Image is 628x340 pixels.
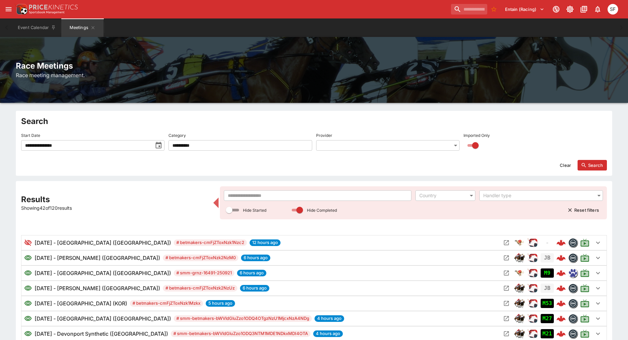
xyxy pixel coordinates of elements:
span: # smm-grnz-16491-250921 [174,270,234,276]
h2: Results [21,194,209,204]
img: horse_racing.png [514,298,525,309]
div: Handler type [483,192,592,199]
button: Connected to PK [550,3,562,15]
div: Sugaluopea Filipaina [608,4,618,15]
img: betmakers.png [569,314,577,323]
img: betmakers.png [569,254,577,262]
button: Search [578,160,607,170]
p: Provider [316,133,332,138]
h6: [DATE] - [PERSON_NAME] ([GEOGRAPHIC_DATA]) [35,284,160,292]
div: ParallelRacing Handler [527,313,538,324]
img: betmakers.png [569,284,577,293]
h6: [DATE] - [GEOGRAPHIC_DATA] (KOR) [35,299,127,307]
button: toggle date time picker [153,139,164,151]
button: Open Meeting [501,268,512,278]
img: logo-cerberus--red.svg [556,238,566,247]
div: betmakers [568,238,578,247]
div: horse_racing [514,283,525,294]
button: Open Meeting [501,253,512,263]
button: Open Meeting [501,237,512,248]
button: Meetings [61,18,104,37]
span: # betmakers-cmFjZToxNzk2NzUz [163,285,237,292]
div: betmakers [568,284,578,293]
img: betmakers.png [569,329,577,338]
div: betmakers [568,329,578,338]
div: No Jetbet [541,238,554,247]
img: racing.png [527,237,538,248]
p: Hide Completed [307,207,337,213]
img: grnz.png [569,269,577,277]
img: racing.png [527,283,538,294]
p: Hide Started [243,207,266,213]
div: ParallelRacing Handler [527,268,538,278]
div: ParallelRacing Handler [527,253,538,263]
div: betmakers [568,299,578,308]
img: racing.png [527,313,538,324]
img: greyhound_racing.png [514,268,525,278]
img: logo-cerberus--red.svg [556,253,566,263]
svg: Live [580,314,589,323]
img: horse_racing.png [514,253,525,263]
div: Jetbet not yet mapped [541,253,554,263]
img: greyhound_racing.png [514,237,525,248]
div: betmakers [568,253,578,263]
button: Clear [556,160,575,170]
span: # smm-betmakers-bWVldGluZzo1ODQ3NTM1MDE1NDkxMDI4OTA [171,330,311,337]
div: grnz [568,268,578,278]
button: Toggle light/dark mode [564,3,576,15]
h2: Race Meetings [16,61,612,71]
img: PriceKinetics Logo [15,3,28,16]
input: search [451,4,487,15]
h6: [DATE] - [GEOGRAPHIC_DATA] ([GEOGRAPHIC_DATA]) [35,269,171,277]
img: horse_racing.png [514,328,525,339]
p: Imported Only [464,133,490,138]
svg: Visible [24,330,32,338]
svg: Visible [24,284,32,292]
span: 5 hours ago [206,300,235,307]
svg: Live [580,329,589,338]
img: betmakers.png [569,299,577,308]
span: 12 hours ago [250,239,281,246]
button: Open Meeting [501,298,512,309]
div: horse_racing [514,298,525,309]
div: Imported to Jetbet as OPEN [541,314,554,323]
button: Event Calendar [14,18,60,37]
div: ParallelRacing Handler [527,237,538,248]
span: # betmakers-cmFjZToxNzk1Nzc2 [174,239,247,246]
button: open drawer [3,3,15,15]
span: # smm-betmakers-bWVldGluZzo1ODQ4OTgzNzU1MjcxNzA4NDg [174,315,312,322]
div: Imported to Jetbet as OPEN [541,329,554,338]
img: horse_racing.png [514,283,525,294]
img: betmakers.png [569,238,577,247]
div: horse_racing [514,313,525,324]
img: logo-cerberus--red.svg [556,314,566,323]
h6: [DATE] - [GEOGRAPHIC_DATA] ([GEOGRAPHIC_DATA]) [35,315,171,323]
div: greyhound_racing [514,268,525,278]
img: racing.png [527,268,538,278]
img: logo-cerberus--red.svg [556,268,566,278]
h6: Race meeting management. [16,71,612,79]
img: racing.png [527,328,538,339]
svg: Live [580,238,589,247]
span: 4 hours ago [314,315,344,322]
img: racing.png [527,298,538,309]
p: Category [168,133,186,138]
button: No Bookmarks [489,4,499,15]
button: Reset filters [564,205,603,215]
div: ParallelRacing Handler [527,298,538,309]
div: greyhound_racing [514,237,525,248]
div: ParallelRacing Handler [527,283,538,294]
h2: Search [21,116,607,126]
div: ParallelRacing Handler [527,328,538,339]
h6: [DATE] - [GEOGRAPHIC_DATA] ([GEOGRAPHIC_DATA]) [35,239,171,247]
div: horse_racing [514,328,525,339]
button: Select Tenant [501,4,548,15]
svg: Hidden [24,239,32,247]
svg: Live [580,268,589,278]
span: 6 hours ago [240,285,269,292]
button: Open Meeting [501,313,512,324]
button: Documentation [578,3,590,15]
button: Open Meeting [501,328,512,339]
svg: Visible [24,254,32,262]
img: logo-cerberus--red.svg [556,284,566,293]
